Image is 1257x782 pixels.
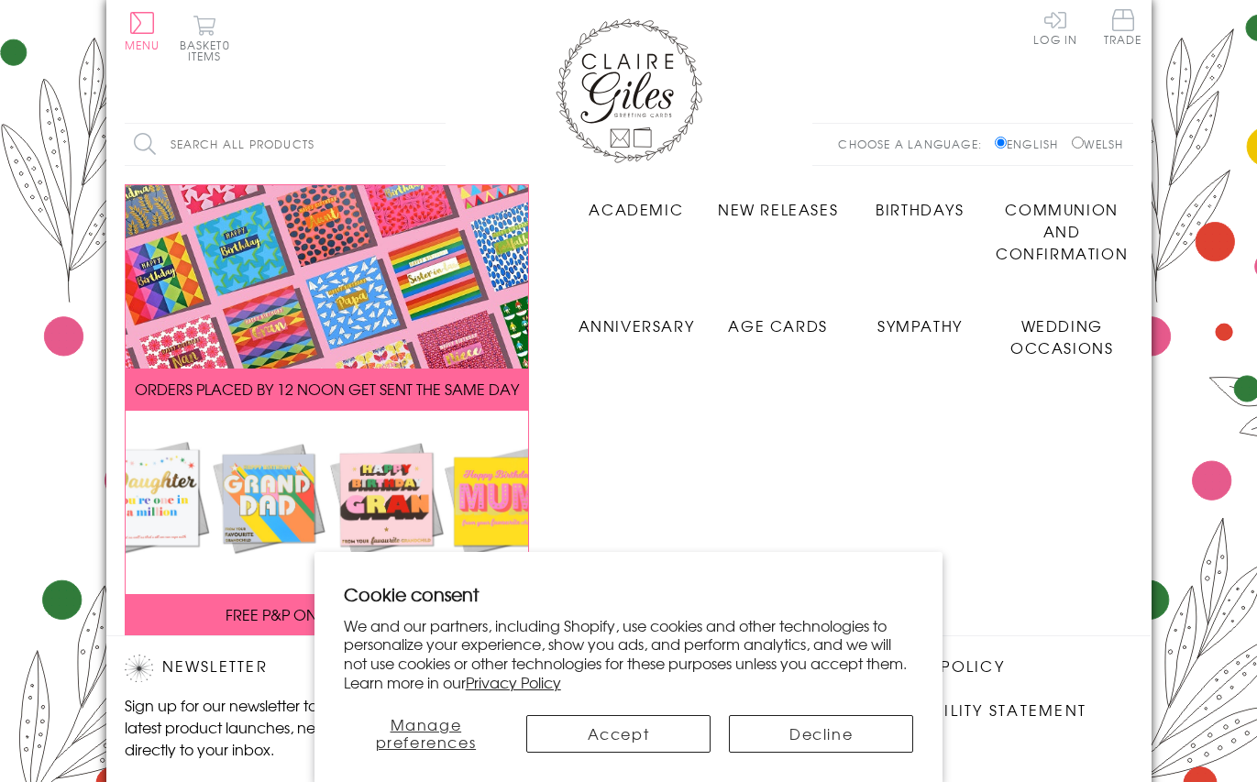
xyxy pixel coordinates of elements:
a: Wedding Occasions [991,301,1133,358]
a: Log In [1033,9,1077,45]
label: Welsh [1072,136,1124,152]
button: Basket0 items [180,15,230,61]
a: Anniversary [566,301,708,336]
span: Menu [125,37,160,53]
input: English [995,137,1007,149]
a: Trade [1104,9,1142,49]
img: Claire Giles Greetings Cards [556,18,702,163]
span: Anniversary [579,314,695,336]
p: Sign up for our newsletter to receive the latest product launches, news and offers directly to yo... [125,694,436,760]
span: Communion and Confirmation [996,198,1128,264]
button: Accept [526,715,711,753]
a: Accessibility Statement [858,699,1086,723]
span: Wedding Occasions [1010,314,1113,358]
a: Sympathy [849,301,991,336]
input: Welsh [1072,137,1084,149]
a: Academic [566,184,708,220]
a: Age Cards [707,301,849,336]
span: 0 items [188,37,230,64]
span: Age Cards [728,314,827,336]
span: Sympathy [877,314,963,336]
a: Privacy Policy [466,671,561,693]
span: Academic [589,198,683,220]
h2: Cookie consent [344,581,914,607]
a: Communion and Confirmation [991,184,1133,264]
button: Decline [729,715,913,753]
p: Choose a language: [838,136,991,152]
input: Search [427,124,446,165]
span: Birthdays [876,198,964,220]
label: English [995,136,1067,152]
a: New Releases [707,184,849,220]
span: Manage preferences [376,713,477,753]
input: Search all products [125,124,446,165]
p: We and our partners, including Shopify, use cookies and other technologies to personalize your ex... [344,616,914,692]
button: Menu [125,12,160,50]
a: Birthdays [849,184,991,220]
span: Trade [1104,9,1142,45]
span: ORDERS PLACED BY 12 NOON GET SENT THE SAME DAY [135,378,519,400]
span: FREE P&P ON ALL UK ORDERS [226,603,427,625]
span: New Releases [718,198,838,220]
h2: Newsletter [125,655,436,682]
button: Manage preferences [344,715,508,753]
